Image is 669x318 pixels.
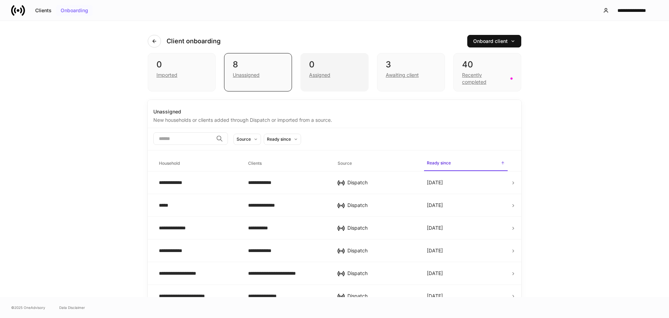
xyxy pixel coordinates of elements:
div: Dispatch [347,179,416,186]
p: [DATE] [427,247,443,254]
p: [DATE] [427,293,443,299]
h6: Source [338,160,352,167]
span: Ready since [424,156,508,171]
div: 3Awaiting client [377,53,445,91]
div: Dispatch [347,270,416,277]
div: New households or clients added through Dispatch or imported from a source. [153,115,516,124]
div: Dispatch [347,202,416,209]
div: 8 [233,59,283,70]
div: Clients [35,8,52,13]
div: Dispatch [347,293,416,299]
div: 40 [462,59,513,70]
div: 0Assigned [300,53,368,91]
h6: Household [159,160,180,167]
p: [DATE] [427,179,443,186]
h4: Client onboarding [167,37,221,45]
span: © 2025 OneAdvisory [11,305,45,310]
p: [DATE] [427,224,443,231]
div: Dispatch [347,247,416,254]
p: [DATE] [427,202,443,209]
div: Unassigned [153,108,516,115]
div: 40Recently completed [453,53,521,91]
div: Unassigned [233,72,260,79]
button: Source [233,134,261,145]
div: Dispatch [347,224,416,231]
button: Ready since [264,134,301,145]
div: 0Imported [148,53,216,91]
div: Assigned [309,72,330,79]
button: Onboarding [56,5,93,16]
span: Household [156,156,240,171]
div: 0 [309,59,360,70]
div: Awaiting client [386,72,419,79]
h6: Clients [248,160,262,167]
span: Clients [245,156,329,171]
span: Source [335,156,418,171]
button: Onboard client [467,35,521,47]
h6: Ready since [427,160,451,166]
p: [DATE] [427,270,443,277]
div: 8Unassigned [224,53,292,91]
div: Onboarding [61,8,88,13]
div: Onboard client [473,39,515,44]
div: Source [237,136,251,142]
div: Imported [156,72,177,79]
div: Recently completed [462,72,506,86]
div: 0 [156,59,207,70]
a: Data Disclaimer [59,305,85,310]
div: Ready since [267,136,291,142]
div: 3 [386,59,436,70]
button: Clients [31,5,56,16]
